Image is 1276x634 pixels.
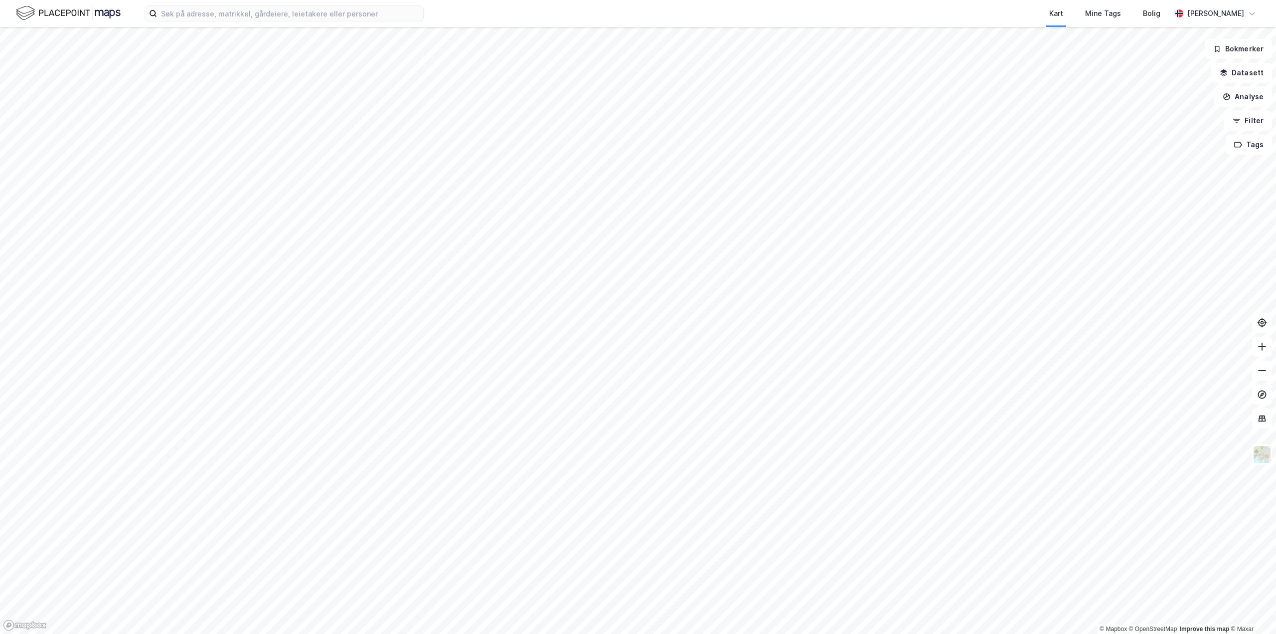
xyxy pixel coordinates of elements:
[16,4,121,22] img: logo.f888ab2527a4732fd821a326f86c7f29.svg
[1143,7,1160,19] div: Bolig
[1180,626,1229,633] a: Improve this map
[1187,7,1244,19] div: [PERSON_NAME]
[1129,626,1177,633] a: OpenStreetMap
[1049,7,1063,19] div: Kart
[1224,111,1272,131] button: Filter
[3,620,47,631] a: Mapbox homepage
[1226,586,1276,634] iframe: Chat Widget
[1226,135,1272,155] button: Tags
[1205,39,1272,59] button: Bokmerker
[157,6,423,21] input: Søk på adresse, matrikkel, gårdeiere, leietakere eller personer
[1100,626,1127,633] a: Mapbox
[1085,7,1121,19] div: Mine Tags
[1253,445,1272,464] img: Z
[1211,63,1272,83] button: Datasett
[1214,87,1272,107] button: Analyse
